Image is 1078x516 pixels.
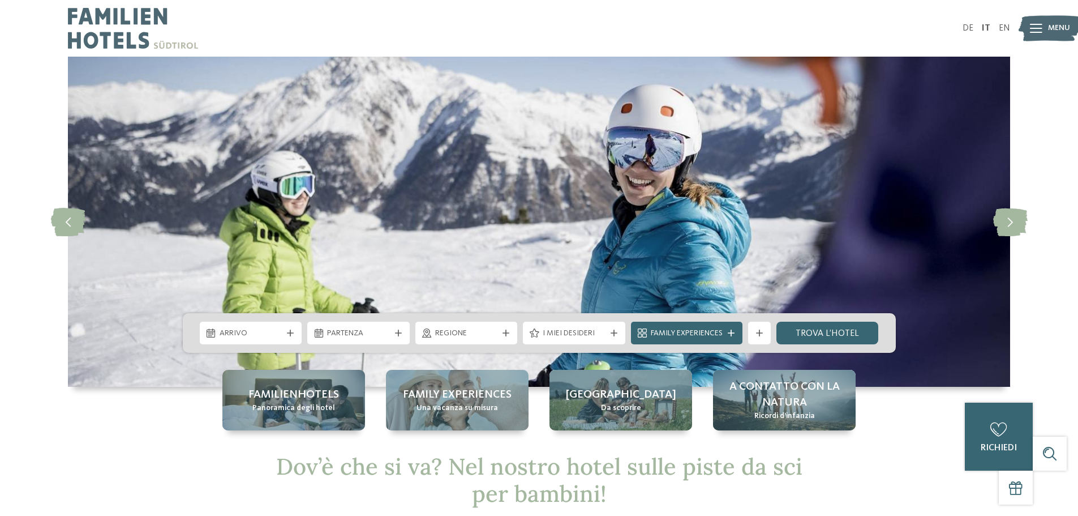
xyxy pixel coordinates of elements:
span: Familienhotels [248,387,339,403]
img: Hotel sulle piste da sci per bambini: divertimento senza confini [68,57,1010,387]
span: A contatto con la natura [724,379,844,411]
span: Family experiences [403,387,512,403]
span: Partenza [327,328,390,339]
span: I miei desideri [543,328,605,339]
span: Una vacanza su misura [416,403,498,414]
a: DE [963,24,973,33]
span: Da scoprire [601,403,641,414]
span: [GEOGRAPHIC_DATA] [566,387,676,403]
span: Dov’è che si va? Nel nostro hotel sulle piste da sci per bambini! [276,452,802,508]
a: Hotel sulle piste da sci per bambini: divertimento senza confini Family experiences Una vacanza s... [386,370,529,430]
span: Regione [435,328,498,339]
span: richiedi [981,443,1017,453]
a: trova l’hotel [776,322,879,344]
span: Panoramica degli hotel [252,403,335,414]
a: IT [982,24,990,33]
a: EN [999,24,1010,33]
a: richiedi [965,403,1033,471]
a: Hotel sulle piste da sci per bambini: divertimento senza confini Familienhotels Panoramica degli ... [222,370,365,430]
a: Hotel sulle piste da sci per bambini: divertimento senza confini A contatto con la natura Ricordi... [713,370,856,430]
span: Arrivo [220,328,282,339]
span: Ricordi d’infanzia [754,411,815,422]
span: Menu [1048,23,1070,34]
span: Family Experiences [651,328,723,339]
a: Hotel sulle piste da sci per bambini: divertimento senza confini [GEOGRAPHIC_DATA] Da scoprire [549,370,692,430]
